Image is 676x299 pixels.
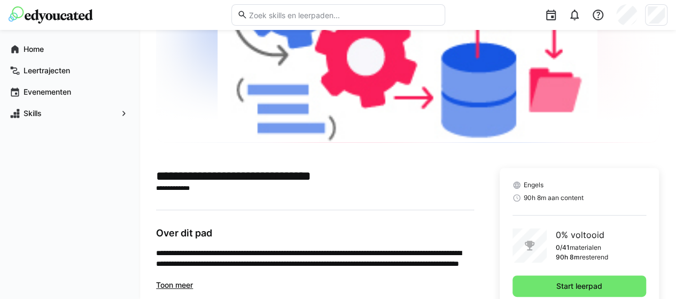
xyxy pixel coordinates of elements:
span: Start leerpad [555,281,604,292]
p: resterend [579,253,608,262]
span: 90h 8m aan content [523,194,583,202]
input: Zoek skills en leerpaden... [247,10,439,20]
span: Toon meer [156,280,193,289]
p: materialen [569,243,601,252]
p: 0% voltooid [555,228,608,241]
p: 90h 8m [555,253,579,262]
p: 0/41 [555,243,569,252]
h3: Over dit pad [156,227,474,239]
span: Engels [523,181,543,189]
button: Start leerpad [512,275,646,297]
